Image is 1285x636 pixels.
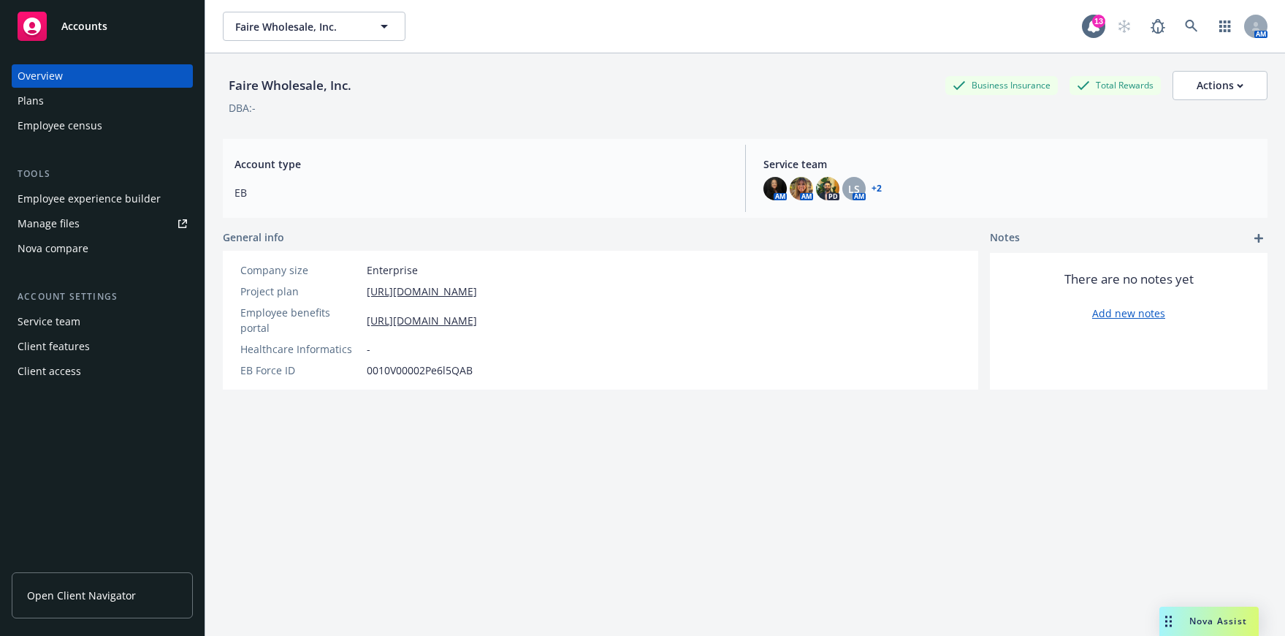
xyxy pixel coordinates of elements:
a: Search [1177,12,1206,41]
span: Nova Assist [1189,615,1247,627]
img: photo [763,177,787,200]
div: Client access [18,360,81,383]
div: Manage files [18,212,80,235]
div: 13 [1092,15,1105,28]
a: Accounts [12,6,193,47]
div: Drag to move [1159,607,1178,636]
a: Service team [12,310,193,333]
div: Total Rewards [1069,76,1161,94]
div: Project plan [240,284,361,299]
a: [URL][DOMAIN_NAME] [367,313,477,328]
a: Client access [12,360,193,383]
div: Client features [18,335,90,358]
span: Faire Wholesale, Inc. [235,19,362,34]
div: Overview [18,64,63,88]
div: EB Force ID [240,363,361,378]
button: Nova Assist [1159,607,1259,636]
span: There are no notes yet [1064,270,1194,288]
img: photo [816,177,839,200]
a: Report a Bug [1143,12,1172,41]
span: Accounts [61,20,107,32]
div: Employee benefits portal [240,305,361,336]
a: add [1250,230,1267,247]
a: Plans [12,89,193,113]
a: Manage files [12,212,193,235]
a: Add new notes [1092,306,1165,321]
a: +2 [872,184,882,193]
span: EB [234,185,728,200]
button: Faire Wholesale, Inc. [223,12,405,41]
div: Plans [18,89,44,113]
span: Open Client Navigator [27,588,136,603]
span: Notes [990,230,1020,247]
div: Actions [1197,72,1243,99]
a: Start snowing [1110,12,1139,41]
div: DBA: - [229,100,256,116]
a: Nova compare [12,237,193,260]
a: Overview [12,64,193,88]
div: Nova compare [18,237,88,260]
a: [URL][DOMAIN_NAME] [367,284,477,299]
span: Account type [234,156,728,172]
div: Business Insurance [945,76,1058,94]
div: Healthcare Informatics [240,341,361,357]
div: Tools [12,167,193,181]
span: 0010V00002Pe6l5QAB [367,363,473,378]
div: Employee experience builder [18,187,161,211]
a: Client features [12,335,193,358]
a: Employee experience builder [12,187,193,211]
span: Enterprise [367,262,418,278]
button: Actions [1172,71,1267,100]
div: Company size [240,262,361,278]
img: photo [790,177,813,200]
span: General info [223,230,284,245]
div: Faire Wholesale, Inc. [223,76,357,95]
a: Employee census [12,114,193,137]
span: Service team [763,156,1257,172]
span: - [367,341,370,357]
span: LS [848,181,860,197]
div: Service team [18,310,80,333]
div: Employee census [18,114,102,137]
div: Account settings [12,289,193,304]
a: Switch app [1210,12,1240,41]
